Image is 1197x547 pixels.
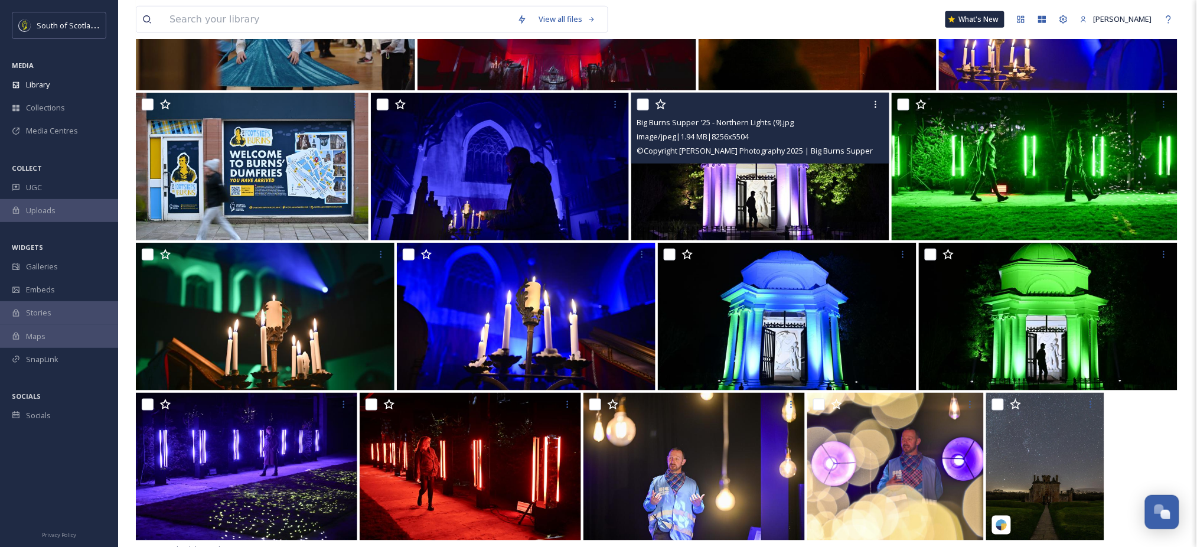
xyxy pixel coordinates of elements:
span: WIDGETS [12,243,43,252]
span: MEDIA [12,61,34,70]
img: Big Burns Supper '25 - Northern Lights (3).jpg [136,393,357,541]
span: Maps [26,331,45,342]
a: What's New [945,11,1004,28]
img: Big Burns Supper '25 - Northern Lights (4).jpg [919,243,1178,390]
span: Socials [26,410,51,421]
span: Collections [26,102,65,113]
img: snapsea-logo.png [996,519,1007,531]
span: Galleries [26,261,58,272]
img: Big Burns Supper '25 - Northern Lights (10).jpg [371,93,629,240]
span: image/jpeg | 1.94 MB | 8256 x 5504 [637,131,749,142]
span: Media Centres [26,125,78,136]
span: UGC [26,182,42,193]
img: Big Burns Supper '25 - Northern Lights.jpg [807,393,984,541]
img: Big Burns Supper '25 - Northern Lights (8).jpg [892,93,1178,240]
img: Big Burns Supper '25 - Northern Lights (9).jpg [631,93,889,240]
span: Embeds [26,284,55,295]
span: Stories [26,307,51,318]
a: View all files [533,8,602,31]
img: Big Burns Supper '25 - Northern Lights (5).jpg [658,243,916,390]
span: [PERSON_NAME] [1094,14,1152,24]
span: Library [26,79,50,90]
img: Big Burns Supper '25 - Northern Lights (1).jpg [583,393,805,541]
img: Big Burns Supper '25 - Northern Lights (11).jpg [136,93,368,240]
span: Privacy Policy [42,531,76,539]
img: Big Burns Supper '25 - Northern Lights (2).jpg [360,393,581,541]
img: Big Burns Supper '25 - Northern Lights (6).jpg [397,243,655,390]
span: SnapLink [26,354,58,365]
span: COLLECT [12,164,42,172]
img: Big Burns Supper '25 - Northern Lights (7).jpg [136,243,394,390]
span: Big Burns Supper '25 - Northern Lights (9).jpg [637,117,794,128]
span: Uploads [26,205,56,216]
span: © Copyright [PERSON_NAME] Photography 2025 | Big Burns Supper [637,145,873,156]
img: discoversouthscotland_09302024_17987245087702751.jpg [986,393,1104,541]
img: images.jpeg [19,19,31,31]
button: Open Chat [1145,495,1179,529]
span: SOCIALS [12,392,41,401]
a: Privacy Policy [42,527,76,541]
span: South of Scotland Destination Alliance [37,19,171,31]
a: [PERSON_NAME] [1074,8,1158,31]
input: Search your library [164,6,511,32]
